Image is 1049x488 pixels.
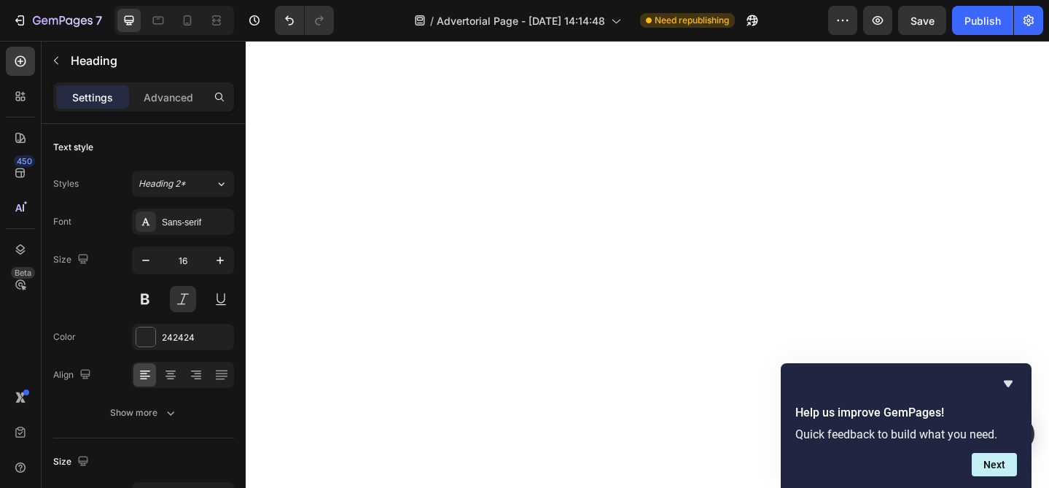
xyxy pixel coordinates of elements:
div: Size [53,452,92,472]
div: Size [53,250,92,270]
p: Heading [71,52,228,69]
button: Next question [972,453,1017,476]
div: 242424 [162,331,230,344]
div: Publish [964,13,1001,28]
button: Hide survey [999,375,1017,392]
p: Advanced [144,90,193,105]
button: Save [898,6,946,35]
div: Text style [53,141,93,154]
button: 7 [6,6,109,35]
button: Heading 2* [132,171,234,197]
button: Show more [53,400,234,426]
span: Advertorial Page - [DATE] 14:14:48 [437,13,605,28]
p: Settings [72,90,113,105]
div: Sans-serif [162,216,230,229]
h2: Help us improve GemPages! [795,404,1017,422]
div: Help us improve GemPages! [795,375,1017,476]
span: Need republishing [655,14,729,27]
div: Align [53,365,94,385]
span: / [430,13,434,28]
div: 450 [14,155,35,167]
span: Save [910,15,935,27]
p: Quick feedback to build what you need. [795,427,1017,441]
div: Font [53,215,71,228]
iframe: To enrich screen reader interactions, please activate Accessibility in Grammarly extension settings [246,41,1049,488]
p: 7 [95,12,102,29]
div: Undo/Redo [275,6,334,35]
span: Heading 2* [139,177,186,190]
div: Styles [53,177,79,190]
div: Beta [11,267,35,279]
div: Show more [110,406,178,420]
button: Publish [952,6,1013,35]
div: Color [53,330,76,344]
